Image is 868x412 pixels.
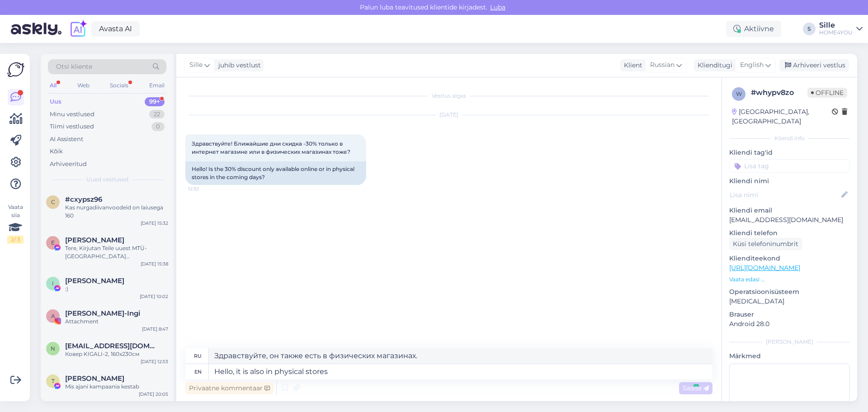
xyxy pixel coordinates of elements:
p: Kliendi email [729,206,850,215]
div: Minu vestlused [50,110,94,119]
span: #cxypsz96 [65,195,102,204]
div: # whypv8zo [751,87,807,98]
input: Lisa tag [729,159,850,173]
div: AI Assistent [50,135,83,144]
div: All [48,80,58,91]
p: Kliendi telefon [729,228,850,238]
div: :) [65,285,168,293]
div: Hello! Is the 30% discount only available online or in physical stores in the coming days? [185,161,366,185]
p: Vaata edasi ... [729,275,850,284]
span: Nata_29@inbox.ru [65,342,159,350]
div: Klienditugi [694,61,732,70]
span: Tiina Kurvits [65,374,124,383]
div: 0 [151,122,165,131]
div: Arhiveeritud [50,160,87,169]
a: SilleHOME4YOU [819,22,863,36]
span: 12:32 [188,185,222,192]
div: 99+ [145,97,165,106]
p: Android 28.0 [729,319,850,329]
div: Vaata siia [7,203,24,244]
div: Email [147,80,166,91]
span: Ivar Lõhmus [65,277,124,285]
img: Askly Logo [7,61,24,78]
span: Offline [807,88,847,98]
span: T [52,378,55,384]
div: [DATE] 12:53 [141,358,168,365]
div: [PERSON_NAME] [729,338,850,346]
img: explore-ai [69,19,88,38]
input: Lisa nimi [730,190,840,200]
a: Avasta AI [91,21,140,37]
span: w [736,90,742,97]
div: Arhiveeri vestlus [779,59,849,71]
div: [DATE] 15:38 [141,260,168,267]
span: I [52,280,54,287]
div: juhib vestlust [215,61,261,70]
div: Vestlus algas [185,92,712,100]
span: c [51,199,55,205]
span: A [51,313,55,319]
span: Здравствуйте! Ближайшие дни скидка -30% только в интернет магазине или в физических магазинах тоже? [192,140,350,155]
span: Uued vestlused [86,175,128,184]
span: N [51,345,55,352]
div: Klient [620,61,642,70]
div: Kas nurgadiivanvoodeid on laiusega 160 [65,204,168,220]
span: English [740,60,764,70]
div: Kliendi info [729,134,850,142]
div: [DATE] 10:02 [140,293,168,300]
div: 22 [149,110,165,119]
a: [URL][DOMAIN_NAME] [729,264,800,272]
div: S [803,23,816,35]
span: Emili Jürgen [65,236,124,244]
div: [DATE] 20:05 [139,391,168,398]
div: Ковер KIGALI-2, 160x230см [65,350,168,358]
div: Web [75,80,91,91]
p: Märkmed [729,351,850,361]
div: Küsi telefoninumbrit [729,238,802,250]
span: Sille [189,60,203,70]
div: [DATE] 15:32 [141,220,168,227]
div: HOME4YOU [819,29,853,36]
div: 2 / 3 [7,236,24,244]
p: [EMAIL_ADDRESS][DOMAIN_NAME] [729,215,850,225]
div: [DATE] [185,111,712,119]
div: [DATE] 8:47 [142,326,168,332]
span: Otsi kliente [56,62,92,71]
p: Kliendi nimi [729,176,850,186]
div: [GEOGRAPHIC_DATA], [GEOGRAPHIC_DATA] [732,107,832,126]
div: Uus [50,97,61,106]
span: Russian [650,60,675,70]
p: Brauser [729,310,850,319]
div: Mis ajani kampaania kestab [65,383,168,391]
div: Tiimi vestlused [50,122,94,131]
div: Tere, Kirjutan Teile uuest MTÜ-[GEOGRAPHIC_DATA][PERSON_NAME]. Nimelt korraldame juba aastaid hea... [65,244,168,260]
div: Socials [108,80,130,91]
div: Kõik [50,147,63,156]
span: Luba [487,3,508,11]
p: Kliendi tag'id [729,148,850,157]
p: [MEDICAL_DATA] [729,297,850,306]
div: Sille [819,22,853,29]
div: Attachment [65,317,168,326]
p: Operatsioonisüsteem [729,287,850,297]
span: Annye Rooväli-Ingi [65,309,140,317]
p: Klienditeekond [729,254,850,263]
div: Aktiivne [726,21,781,37]
span: E [51,239,55,246]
